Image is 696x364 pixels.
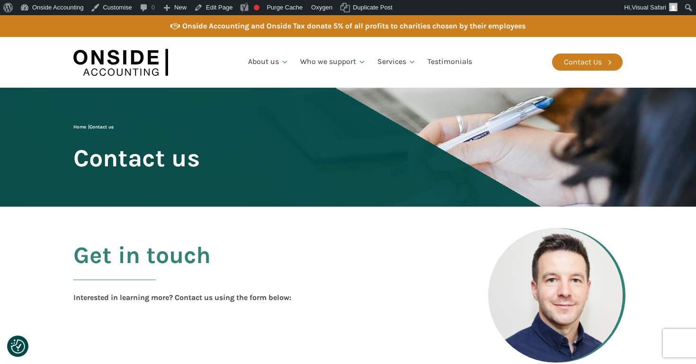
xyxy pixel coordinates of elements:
[254,5,259,10] div: Focus keyphrase not set
[73,44,168,81] img: Onside Accounting
[73,291,291,304] div: Interested in learning more? Contact us using the form below:
[294,46,372,78] a: Who we support
[564,56,602,68] div: Contact Us
[73,145,200,171] span: Contact us
[242,46,294,78] a: About us
[73,124,114,130] span: |
[182,20,526,32] div: Onside Accounting and Onside Tax donate 5% of all profits to charities chosen by their employees
[73,242,211,291] h2: Get in touch
[89,124,114,130] span: Contact us
[73,124,86,130] a: Home
[552,54,623,71] a: Contact Us
[422,46,478,78] a: Testimonials
[11,339,25,354] button: Consent Preferences
[11,339,25,354] img: Revisit consent button
[372,46,422,78] a: Services
[632,4,666,11] span: Visual Safari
